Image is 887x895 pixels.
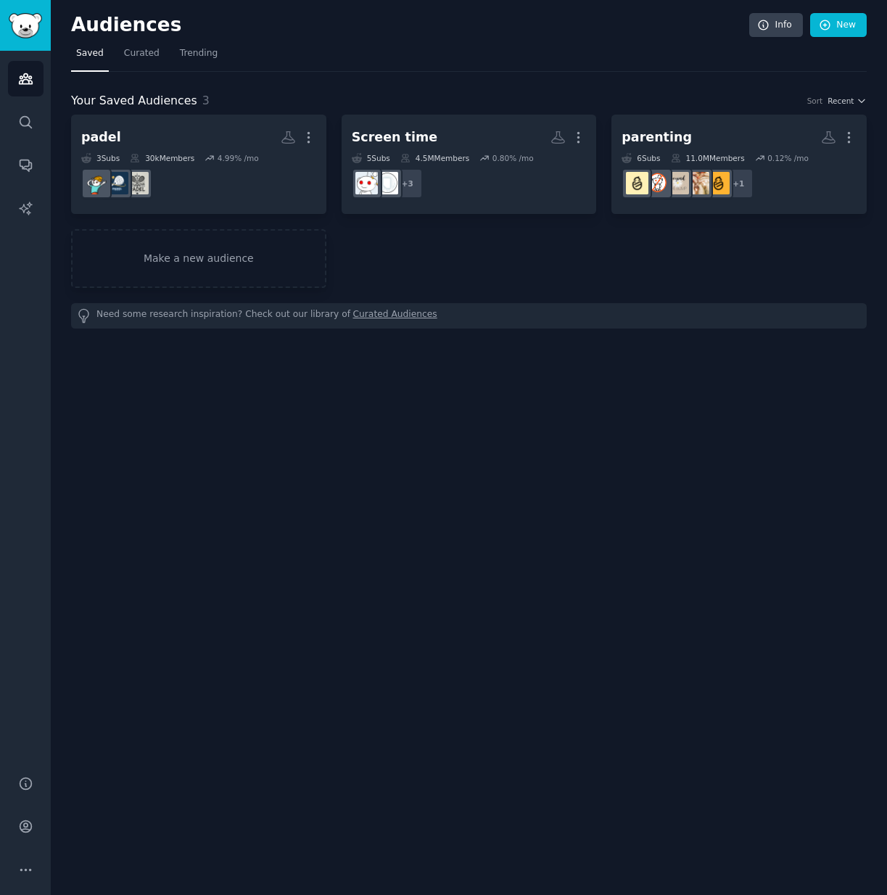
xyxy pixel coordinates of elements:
img: Parenting [626,172,648,194]
div: padel [81,128,121,147]
a: Saved [71,42,109,72]
img: beyondthebump [667,172,689,194]
div: 4.99 % /mo [218,153,259,163]
span: Recent [828,96,854,106]
span: Trending [180,47,218,60]
div: 30k Members [130,153,194,163]
img: PadelToronto [126,172,149,194]
div: + 1 [723,168,754,199]
img: PadelLondon [106,172,128,194]
span: Your Saved Audiences [71,92,197,110]
a: Curated Audiences [353,308,437,323]
a: Info [749,13,803,38]
a: Trending [175,42,223,72]
button: Recent [828,96,867,106]
div: 0.12 % /mo [767,153,809,163]
div: parenting [622,128,692,147]
div: 0.80 % /mo [492,153,534,163]
img: GummySearch logo [9,13,42,38]
h2: Audiences [71,14,749,37]
div: 4.5M Members [400,153,469,163]
div: 11.0M Members [671,153,745,163]
a: Curated [119,42,165,72]
div: 3 Sub s [81,153,120,163]
a: New [810,13,867,38]
div: 6 Sub s [622,153,660,163]
div: + 3 [392,168,423,199]
a: parenting6Subs11.0MMembers0.12% /mo+1NewParentsgentleparentingbeyondthebumpchildfreeParenting [611,115,867,214]
div: Sort [807,96,823,106]
img: NewParents [707,172,730,194]
div: 5 Sub s [352,153,390,163]
span: Curated [124,47,160,60]
a: Make a new audience [71,229,326,288]
img: productivity [355,172,378,194]
a: Screen time5Subs4.5MMembers0.80% /mo+3digitalminimalismproductivity [342,115,597,214]
img: digitalminimalism [376,172,398,194]
img: gentleparenting [687,172,709,194]
span: 3 [202,94,210,107]
div: Need some research inspiration? Check out our library of [71,303,867,329]
img: childfree [646,172,669,194]
div: Screen time [352,128,437,147]
img: padel [86,172,108,194]
a: padel3Subs30kMembers4.99% /moPadelTorontoPadelLondonpadel [71,115,326,214]
span: Saved [76,47,104,60]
